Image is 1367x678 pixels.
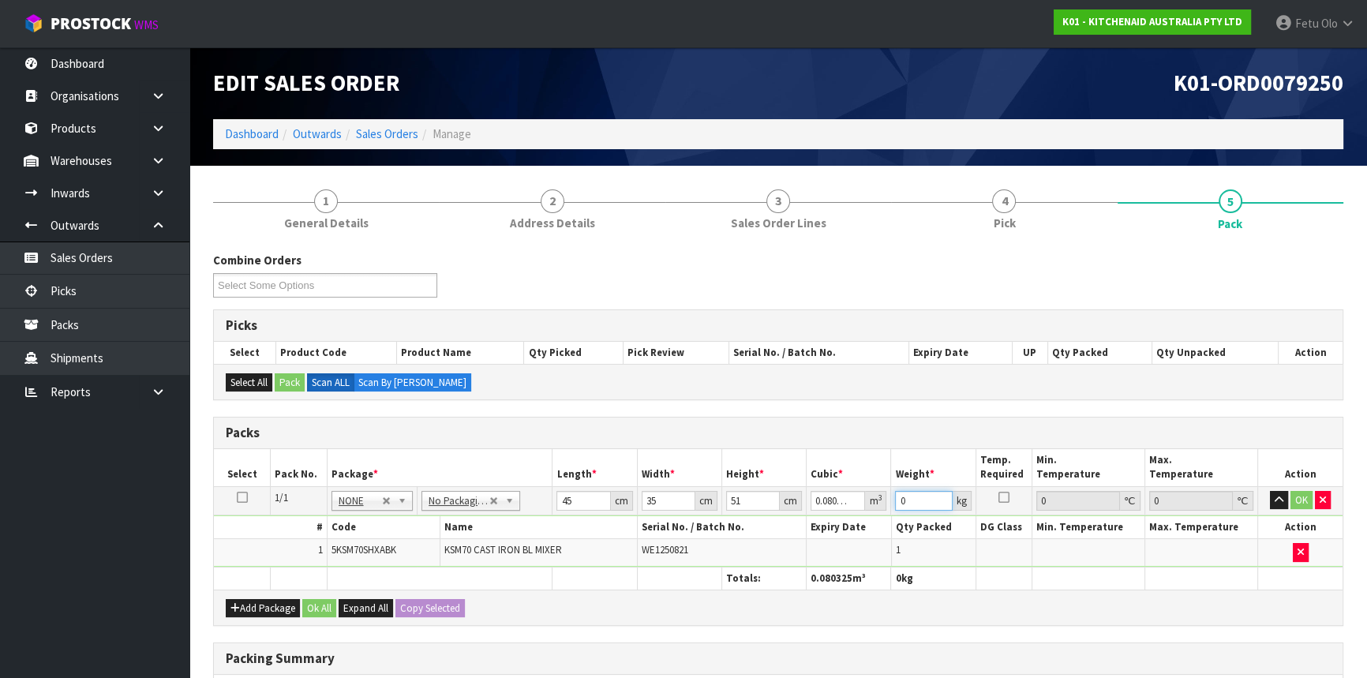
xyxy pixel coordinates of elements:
th: DG Class [976,516,1032,539]
th: Expiry Date [807,516,891,539]
th: m³ [807,567,891,590]
span: Edit Sales Order [213,69,399,97]
th: Expiry Date [908,342,1012,364]
label: Scan ALL [307,373,354,392]
span: Address Details [510,215,595,231]
span: KSM70 CAST IRON BL MIXER [444,543,562,556]
th: kg [891,567,976,590]
a: K01 - KITCHENAID AUSTRALIA PTY LTD [1054,9,1251,35]
span: ProStock [51,13,131,34]
span: Pack [1218,215,1242,232]
th: Serial No. / Batch No. [637,516,807,539]
span: Sales Order Lines [731,215,826,231]
sup: 3 [878,493,882,503]
button: Ok All [302,599,336,618]
div: cm [611,491,633,511]
span: 1/1 [275,491,288,504]
button: Expand All [339,599,393,618]
th: Pick Review [624,342,729,364]
span: 4 [992,189,1016,213]
th: Qty Packed [891,516,976,539]
span: 5KSM70SHXABK [331,543,396,556]
th: Min. Temperature [1032,516,1145,539]
div: m [865,491,886,511]
span: 0 [895,571,901,585]
th: Select [214,449,271,486]
span: Fetu [1295,16,1319,31]
span: 3 [766,189,790,213]
span: 1 [896,543,901,556]
th: Totals: [721,567,806,590]
th: Height [721,449,806,486]
button: Select All [226,373,272,392]
th: Action [1258,516,1343,539]
div: cm [780,491,802,511]
th: # [214,516,327,539]
span: 1 [318,543,323,556]
th: Package [327,449,552,486]
th: Min. Temperature [1032,449,1145,486]
th: Name [440,516,637,539]
th: Serial No. / Batch No. [729,342,909,364]
th: Weight [891,449,976,486]
span: Olo [1321,16,1338,31]
label: Combine Orders [213,252,301,268]
a: Outwards [293,126,342,141]
th: Product Name [397,342,524,364]
th: Qty Picked [524,342,624,364]
button: Add Package [226,599,300,618]
span: 2 [541,189,564,213]
span: 0.080325 [811,571,852,585]
small: WMS [134,17,159,32]
a: Dashboard [225,126,279,141]
h3: Picks [226,318,1331,333]
th: Product Code [275,342,396,364]
div: cm [695,491,717,511]
th: Action [1278,342,1343,364]
div: kg [953,491,972,511]
h3: Packs [226,425,1331,440]
span: WE1250821 [642,543,688,556]
th: Length [552,449,637,486]
th: Max. Temperature [1145,516,1258,539]
th: Qty Unpacked [1152,342,1279,364]
div: ℃ [1120,491,1140,511]
strong: K01 - KITCHENAID AUSTRALIA PTY LTD [1062,15,1242,28]
span: Pick [993,215,1015,231]
th: Cubic [807,449,891,486]
th: Pack No. [271,449,328,486]
span: K01-ORD0079250 [1174,69,1343,97]
span: No Packaging Cartons [429,492,489,511]
th: Select [214,342,275,364]
button: Copy Selected [395,599,465,618]
span: Expand All [343,601,388,615]
h3: Packing Summary [226,651,1331,666]
img: cube-alt.png [24,13,43,33]
th: Max. Temperature [1145,449,1258,486]
label: Scan By [PERSON_NAME] [354,373,471,392]
th: Action [1258,449,1343,486]
span: NONE [339,492,383,511]
button: Pack [275,373,305,392]
th: UP [1012,342,1047,364]
div: ℃ [1233,491,1253,511]
th: Width [637,449,721,486]
th: Code [327,516,440,539]
span: 5 [1219,189,1242,213]
span: General Details [284,215,369,231]
th: Qty Packed [1047,342,1152,364]
a: Sales Orders [356,126,418,141]
span: Manage [433,126,471,141]
button: OK [1290,491,1313,510]
th: Temp. Required [976,449,1032,486]
span: 1 [314,189,338,213]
